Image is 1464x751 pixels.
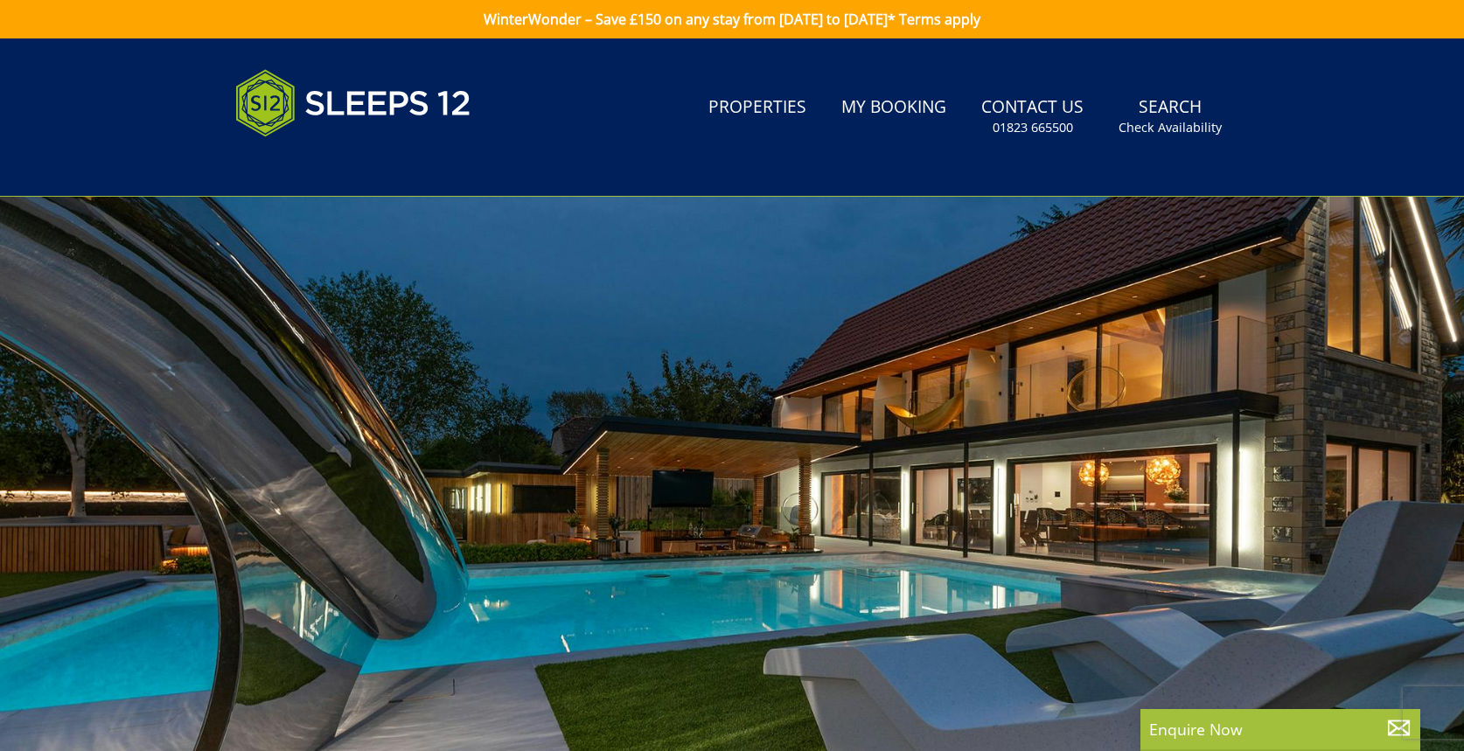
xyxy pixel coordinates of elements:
[974,88,1091,145] a: Contact Us01823 665500
[1112,88,1229,145] a: SearchCheck Availability
[1119,119,1222,136] small: Check Availability
[227,157,410,172] iframe: Customer reviews powered by Trustpilot
[1149,718,1412,741] p: Enquire Now
[701,88,813,128] a: Properties
[834,88,953,128] a: My Booking
[235,59,471,147] img: Sleeps 12
[993,119,1073,136] small: 01823 665500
